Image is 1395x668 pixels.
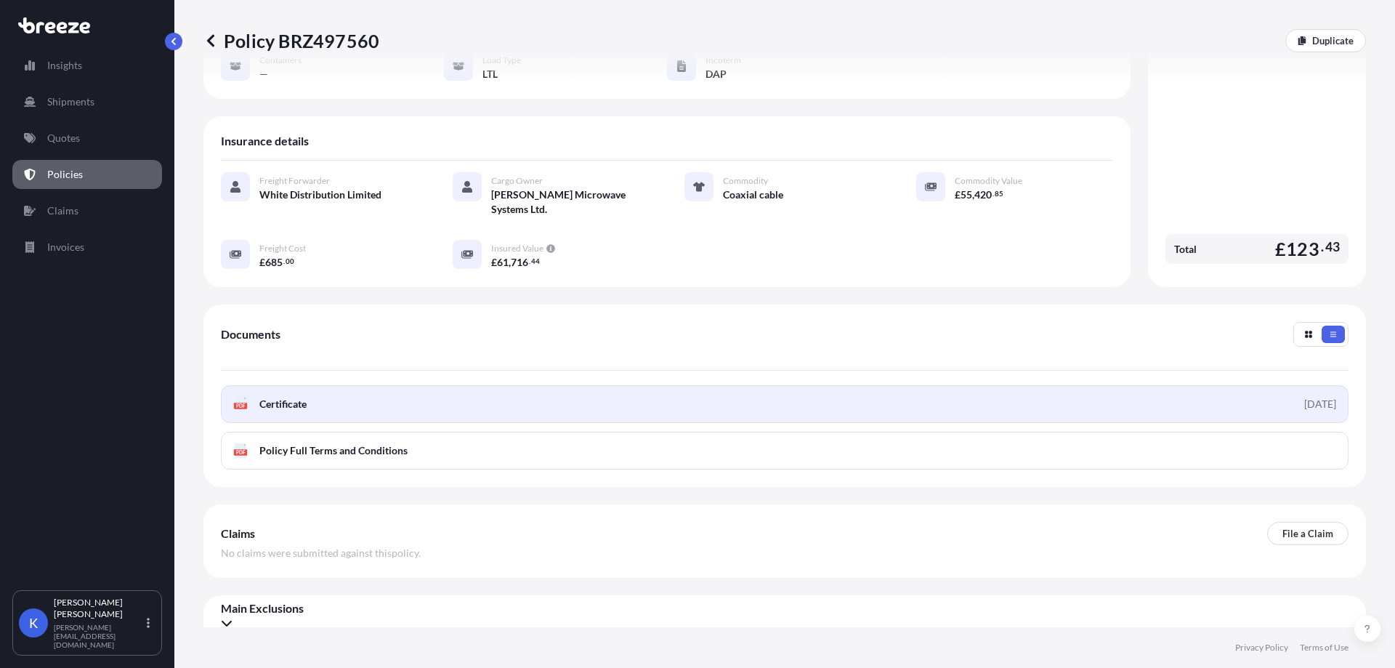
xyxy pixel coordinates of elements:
span: Main Exclusions [221,601,1348,616]
p: Policy BRZ497560 [203,29,379,52]
a: Shipments [12,87,162,116]
span: . [283,259,285,264]
p: Quotes [47,131,80,145]
span: 43 [1325,243,1340,251]
span: No claims were submitted against this policy . [221,546,421,560]
span: Claims [221,526,255,541]
span: £ [259,257,265,267]
p: File a Claim [1282,526,1333,541]
div: Main Exclusions [221,601,1348,630]
span: White Distribution Limited [259,188,381,202]
text: PDF [236,450,246,455]
a: File a Claim [1267,522,1348,545]
span: 123 [1286,240,1319,258]
a: PDFPolicy Full Terms and Conditions [221,432,1348,470]
a: Terms of Use [1300,642,1348,653]
span: Commodity [723,175,768,187]
span: 61 [497,257,509,267]
span: . [529,259,530,264]
p: [PERSON_NAME][EMAIL_ADDRESS][DOMAIN_NAME] [54,623,144,649]
span: . [1321,243,1324,251]
span: Freight Cost [259,243,306,254]
p: Shipments [47,94,94,109]
a: Invoices [12,233,162,262]
a: Duplicate [1285,29,1366,52]
span: Certificate [259,397,307,411]
span: Total [1174,242,1197,257]
span: Freight Forwarder [259,175,330,187]
a: Policies [12,160,162,189]
a: Quotes [12,124,162,153]
p: Invoices [47,240,84,254]
a: PDFCertificate[DATE] [221,385,1348,423]
span: 420 [974,190,992,200]
span: [PERSON_NAME] Microwave Systems Ltd. [491,188,650,217]
span: £ [1275,240,1286,258]
span: 55 [961,190,972,200]
span: Insurance details [221,134,309,148]
p: Policies [47,167,83,182]
span: , [509,257,511,267]
span: K [29,616,38,630]
span: Commodity Value [955,175,1022,187]
p: Insights [47,58,82,73]
a: Claims [12,196,162,225]
span: 00 [286,259,294,264]
span: Coaxial cable [723,188,783,202]
p: Duplicate [1312,33,1354,48]
p: [PERSON_NAME] [PERSON_NAME] [54,597,144,620]
span: Insured Value [491,243,543,254]
a: Privacy Policy [1235,642,1288,653]
div: [DATE] [1304,397,1336,411]
span: , [972,190,974,200]
p: Claims [47,204,78,218]
span: £ [955,190,961,200]
span: 85 [995,191,1003,196]
span: 685 [265,257,283,267]
text: PDF [236,403,246,409]
span: . [992,191,994,196]
span: 716 [511,257,528,267]
span: 44 [531,259,540,264]
span: Cargo Owner [491,175,543,187]
span: £ [491,257,497,267]
span: Policy Full Terms and Conditions [259,443,408,458]
span: Documents [221,327,280,342]
a: Insights [12,51,162,80]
